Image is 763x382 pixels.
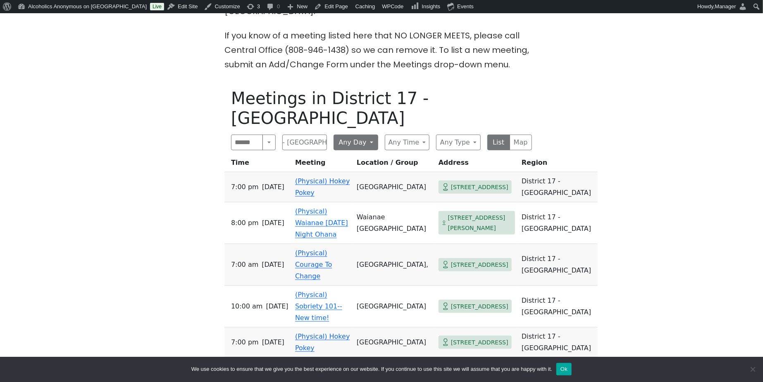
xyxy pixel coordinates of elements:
input: Search [231,135,263,150]
a: (Physical) Hokey Pokey [295,332,350,352]
button: District 17 - [GEOGRAPHIC_DATA] [282,135,327,150]
a: (Physical) Hokey Pokey [295,177,350,197]
span: [DATE] [262,181,284,193]
span: 10:00 AM [231,301,263,312]
th: Address [435,157,518,172]
button: Any Time [385,135,429,150]
span: Manager [715,3,736,9]
h1: Meetings in District 17 - [GEOGRAPHIC_DATA] [231,88,532,128]
button: Search [262,135,276,150]
td: [GEOGRAPHIC_DATA] [353,172,435,202]
th: Location / Group [353,157,435,172]
td: Waianae [GEOGRAPHIC_DATA] [353,202,435,244]
a: (Physical) Sobriety 101--New time! [295,291,342,322]
th: Meeting [292,157,353,172]
span: No [749,365,757,373]
a: (Physical) Courage To Change [295,249,332,280]
td: District 17 - [GEOGRAPHIC_DATA] [518,202,598,244]
span: [STREET_ADDRESS] [451,301,508,312]
span: [STREET_ADDRESS][PERSON_NAME] [448,213,512,233]
button: Ok [556,363,572,375]
th: Time [224,157,292,172]
td: District 17 - [GEOGRAPHIC_DATA] [518,244,598,286]
p: If you know of a meeting listed here that NO LONGER MEETS, please call Central Office (808-946-14... [224,28,539,72]
a: (Physical) Waianae [DATE] Night Ohana [295,207,348,238]
td: [GEOGRAPHIC_DATA] [353,327,435,358]
td: District 17 - [GEOGRAPHIC_DATA] [518,286,598,327]
span: [DATE] [262,337,284,348]
span: [DATE] [262,259,284,270]
span: 7:00 PM [231,337,259,348]
span: [STREET_ADDRESS] [451,260,508,270]
button: Map [510,135,532,150]
span: 7:00 AM [231,259,258,270]
td: [GEOGRAPHIC_DATA], [353,244,435,286]
span: Insights [422,3,441,9]
span: [STREET_ADDRESS] [451,337,508,348]
span: [STREET_ADDRESS] [451,182,508,192]
td: [GEOGRAPHIC_DATA] [353,286,435,327]
span: [DATE] [262,217,284,229]
button: Any Type [436,135,481,150]
button: List [487,135,510,150]
th: Region [518,157,598,172]
span: 7:00 PM [231,181,259,193]
a: Live [150,3,164,10]
span: We use cookies to ensure that we give you the best experience on our website. If you continue to ... [191,365,552,373]
span: [DATE] [266,301,289,312]
td: District 17 - [GEOGRAPHIC_DATA] [518,327,598,358]
span: 8:00 PM [231,217,259,229]
button: Any Day [334,135,378,150]
td: District 17 - [GEOGRAPHIC_DATA] [518,172,598,202]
